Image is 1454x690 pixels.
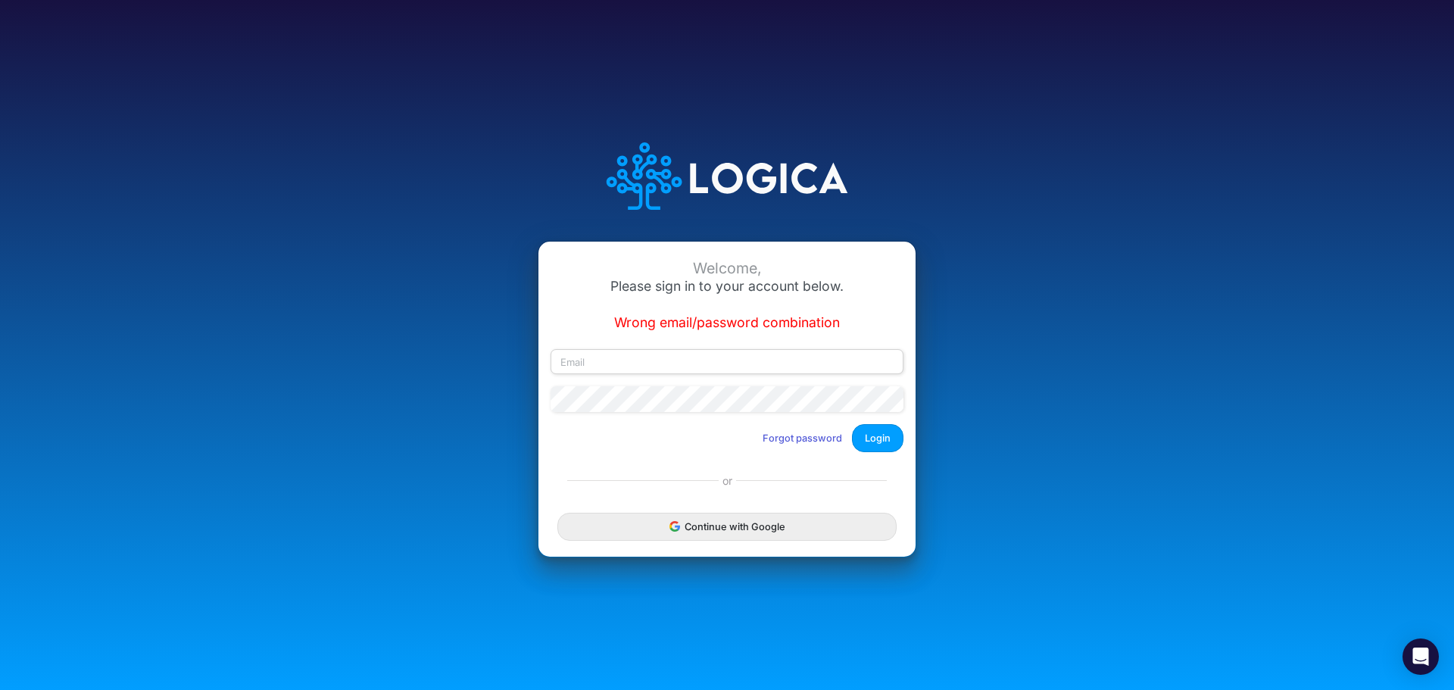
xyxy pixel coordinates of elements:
[1403,638,1439,675] div: Open Intercom Messenger
[557,513,897,541] button: Continue with Google
[852,424,903,452] button: Login
[551,260,903,277] div: Welcome,
[614,314,840,330] span: Wrong email/password combination
[551,349,903,375] input: Email
[610,278,844,294] span: Please sign in to your account below.
[753,426,852,451] button: Forgot password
